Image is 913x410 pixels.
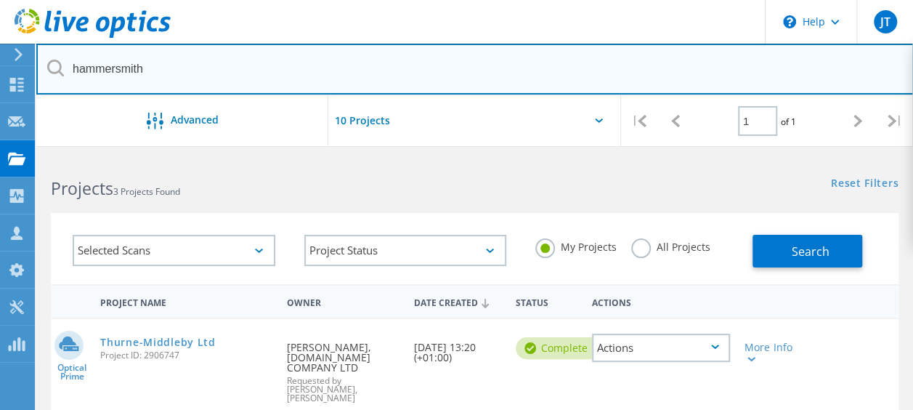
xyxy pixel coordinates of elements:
label: All Projects [631,238,710,252]
div: Project Status [304,235,507,266]
div: More Info [744,342,798,363]
div: Selected Scans [73,235,275,266]
b: Projects [51,177,113,200]
div: [DATE] 13:20 (+01:00) [407,319,508,377]
span: Advanced [171,115,219,125]
div: Status [508,288,585,315]
a: Thurne-Middleby Ltd [100,337,215,347]
label: My Projects [535,238,617,252]
a: Live Optics Dashboard [15,31,171,41]
span: Optical Prime [51,363,93,381]
div: Complete [516,337,602,359]
div: | [877,95,913,147]
svg: \n [783,15,796,28]
button: Search [752,235,862,268]
span: JT [880,16,890,28]
span: of 1 [781,116,796,128]
div: Project Name [93,288,280,315]
span: Project ID: 2906747 [100,351,272,360]
div: Date Created [407,288,508,315]
a: Reset Filters [831,178,898,190]
div: Actions [585,288,737,315]
span: Search [791,244,829,260]
div: | [621,95,657,147]
span: Requested by [PERSON_NAME], [PERSON_NAME] [287,377,399,403]
div: Actions [592,334,730,362]
div: Owner [280,288,407,315]
span: 3 Projects Found [113,185,180,198]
